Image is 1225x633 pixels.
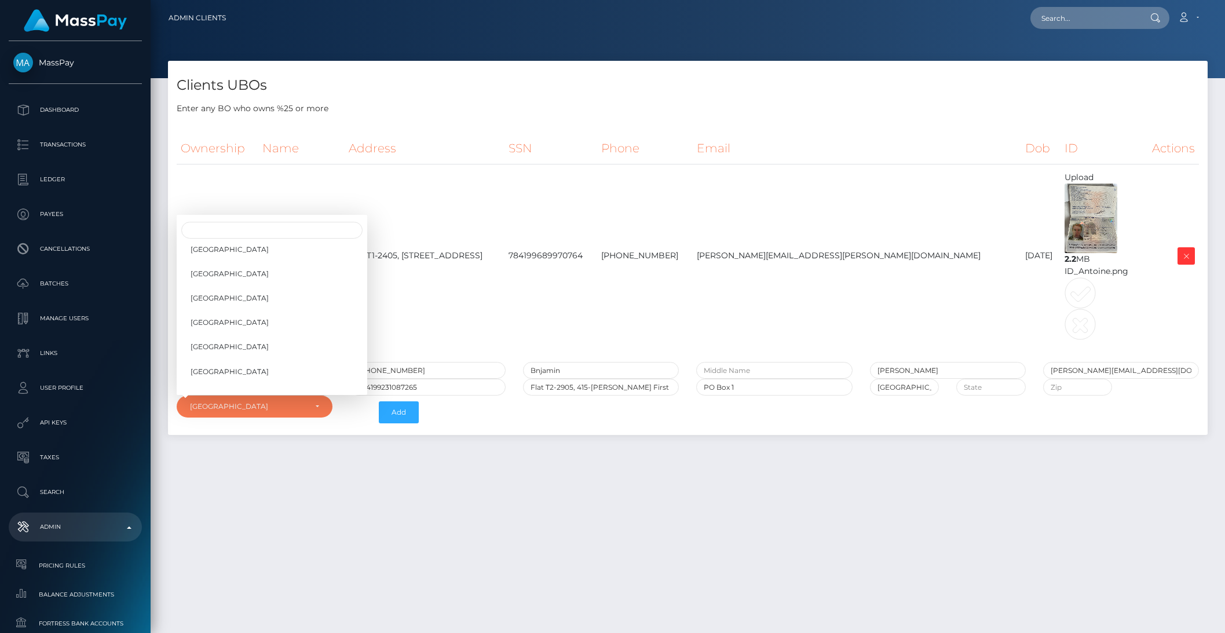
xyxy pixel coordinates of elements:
span: [GEOGRAPHIC_DATA] [191,367,269,377]
h4: Clients UBOs [177,75,1199,96]
a: Admin Clients [169,6,226,30]
input: Middle Name [696,362,852,379]
span: [GEOGRAPHIC_DATA] [191,342,269,353]
th: Email [693,133,1021,164]
th: SSN [504,133,597,164]
a: Dashboard [9,96,142,125]
p: Admin [13,518,137,536]
img: MassPay [13,53,33,72]
span: MassPay [9,57,142,68]
p: Payees [13,206,137,223]
p: Enter any BO who owns %25 or more [177,103,1199,115]
div: [GEOGRAPHIC_DATA] [190,402,306,411]
th: Phone [597,133,693,164]
p: API Keys [13,414,137,431]
th: Address [345,133,504,164]
p: Dashboard [13,101,137,119]
input: Social Security [350,379,506,396]
span: [GEOGRAPHIC_DATA] [191,293,269,303]
p: Batches [13,275,137,292]
td: Flat T1-2405, [STREET_ADDRESS] [345,164,504,347]
p: Cancellations [13,240,137,258]
td: %44.42 [177,164,258,347]
img: ID_Antoine.png [1065,184,1117,253]
input: Email [1043,362,1199,379]
span: [GEOGRAPHIC_DATA] [191,244,269,255]
td: [PERSON_NAME] [258,164,345,347]
strong: 2.2 [1065,254,1076,264]
input: Address 1 [523,379,679,396]
input: Phone [350,362,506,379]
p: Search [13,484,137,501]
input: Search... [1030,7,1139,29]
input: First Name [523,362,679,379]
input: State [956,379,1026,396]
a: Manage Users [9,304,142,333]
p: Manage Users [13,310,137,327]
td: [PHONE_NUMBER] [597,164,693,347]
a: Admin [9,513,142,541]
a: User Profile [9,374,142,403]
input: Last Name [870,362,1026,379]
p: Links [13,345,137,362]
th: Ownership [177,133,258,164]
td: 784199689970764 [504,164,597,347]
button: Add [379,401,419,423]
a: Search [9,478,142,507]
a: Batches [9,269,142,298]
span: ID_Antoine.png [1065,266,1128,276]
span: MB [1065,254,1090,264]
a: Balance Adjustments [9,582,142,607]
a: Payees [9,200,142,229]
a: Transactions [9,130,142,159]
p: Ledger [13,171,137,188]
input: Address 2 [696,379,852,396]
img: MassPay Logo [24,9,127,32]
div: Upload [1065,171,1137,340]
th: Actions [1142,133,1199,164]
button: United States [177,396,332,418]
span: Fortress Bank Accounts [13,617,137,630]
a: Taxes [9,443,142,472]
span: Balance Adjustments [13,588,137,601]
th: ID [1061,133,1141,164]
p: User Profile [13,379,137,397]
span: [GEOGRAPHIC_DATA] [191,269,269,279]
a: Pricing Rules [9,553,142,578]
a: Cancellations [9,235,142,264]
a: API Keys [9,408,142,437]
input: City [870,379,939,396]
th: Name [258,133,345,164]
a: Links [9,339,142,368]
p: Taxes [13,449,137,466]
span: Pricing Rules [13,559,137,572]
p: Transactions [13,136,137,153]
input: Zip [1043,379,1113,396]
input: Search [181,222,363,239]
th: Dob [1021,133,1061,164]
td: [DATE] [1021,164,1061,347]
a: Ledger [9,165,142,194]
span: [GEOGRAPHIC_DATA] [191,318,269,328]
td: [PERSON_NAME][EMAIL_ADDRESS][PERSON_NAME][DOMAIN_NAME] [693,164,1021,347]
